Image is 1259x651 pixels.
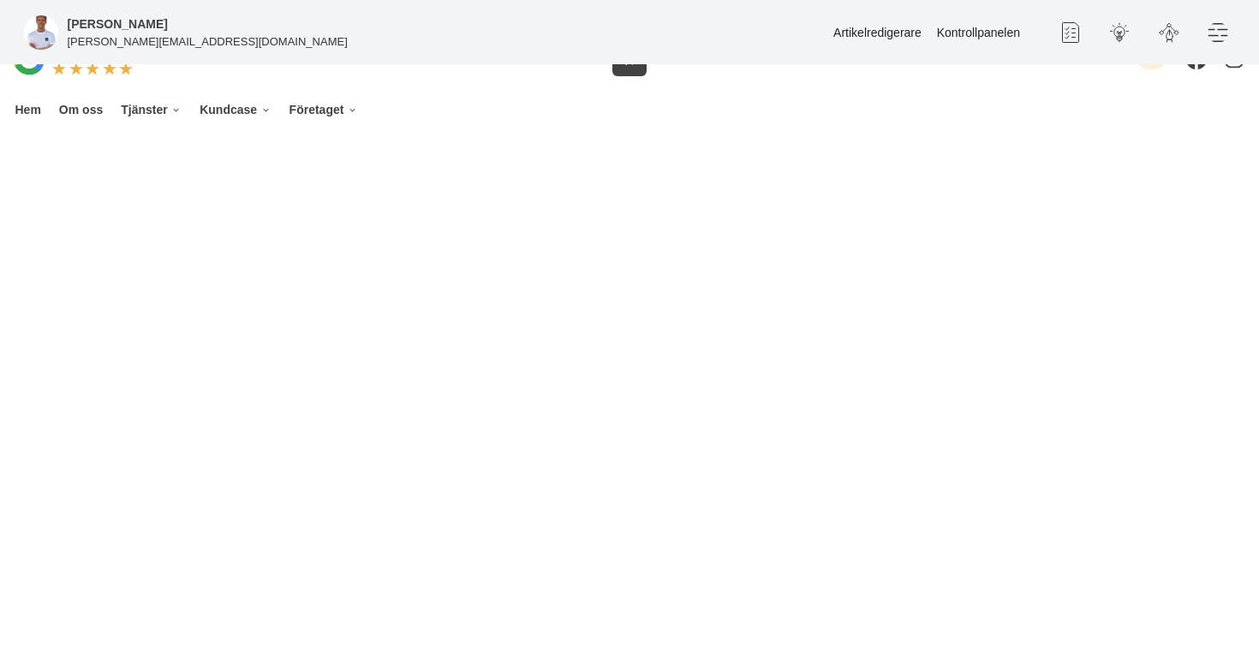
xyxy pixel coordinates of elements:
[12,91,44,129] a: Hem
[833,26,922,39] a: Artikelredigerare
[24,15,58,50] img: foretagsbild-pa-smartproduktion-en-webbyraer-i-dalarnas-lan.png
[286,91,361,129] a: Företaget
[56,91,105,129] a: Om oss
[68,33,348,50] p: [PERSON_NAME][EMAIL_ADDRESS][DOMAIN_NAME]
[937,26,1020,39] a: Kontrollpanelen
[68,15,168,33] h5: Administratör
[118,91,185,129] a: Tjänster
[197,91,274,129] a: Kundcase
